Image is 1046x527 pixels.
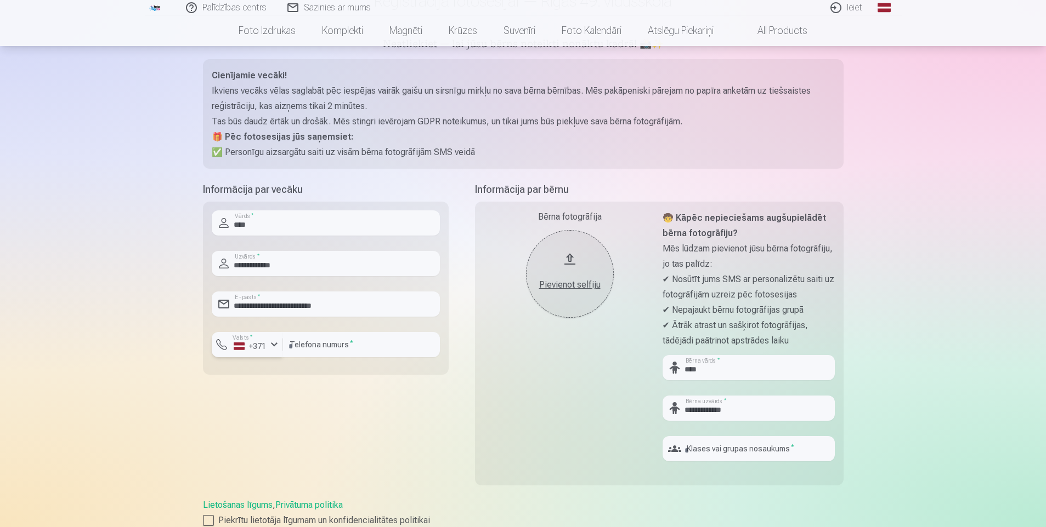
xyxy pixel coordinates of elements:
button: Valsts*+371 [212,332,283,357]
img: /fa1 [149,4,161,11]
p: ✔ Nosūtīt jums SMS ar personalizētu saiti uz fotogrāfijām uzreiz pēc fotosesijas [663,272,835,302]
label: Piekrītu lietotāja līgumam un konfidencialitātes politikai [203,514,844,527]
strong: 🧒 Kāpēc nepieciešams augšupielādēt bērna fotogrāfiju? [663,213,826,238]
p: ✔ Nepajaukt bērnu fotogrāfijas grupā [663,302,835,318]
div: Bērna fotogrāfija [484,210,656,224]
div: Pievienot selfiju [537,278,603,291]
a: Privātuma politika [275,500,343,510]
a: Lietošanas līgums [203,500,273,510]
a: Foto kalendāri [549,15,635,46]
h5: Informācija par bērnu [475,182,844,197]
strong: Cienījamie vecāki! [212,70,287,81]
p: ✔ Ātrāk atrast un sašķirot fotogrāfijas, tādējādi paātrinot apstrādes laiku [663,318,835,348]
h5: Informācija par vecāku [203,182,449,197]
button: Pievienot selfiju [526,230,614,318]
strong: 🎁 Pēc fotosesijas jūs saņemsiet: [212,131,353,142]
a: All products [727,15,821,46]
p: Mēs lūdzam pievienot jūsu bērna fotogrāfiju, jo tas palīdz: [663,241,835,272]
a: Suvenīri [490,15,549,46]
div: , [203,499,844,527]
a: Magnēti [376,15,436,46]
p: Ikviens vecāks vēlas saglabāt pēc iespējas vairāk gaišu un sirsnīgu mirkļu no sava bērna bērnības... [212,83,835,114]
a: Atslēgu piekariņi [635,15,727,46]
div: +371 [234,341,267,352]
a: Krūzes [436,15,490,46]
a: Komplekti [309,15,376,46]
a: Foto izdrukas [225,15,309,46]
label: Valsts [229,334,256,342]
p: Tas būs daudz ērtāk un drošāk. Mēs stingri ievērojam GDPR noteikumus, un tikai jums būs piekļuve ... [212,114,835,129]
p: ✅ Personīgu aizsargātu saiti uz visām bērna fotogrāfijām SMS veidā [212,145,835,160]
